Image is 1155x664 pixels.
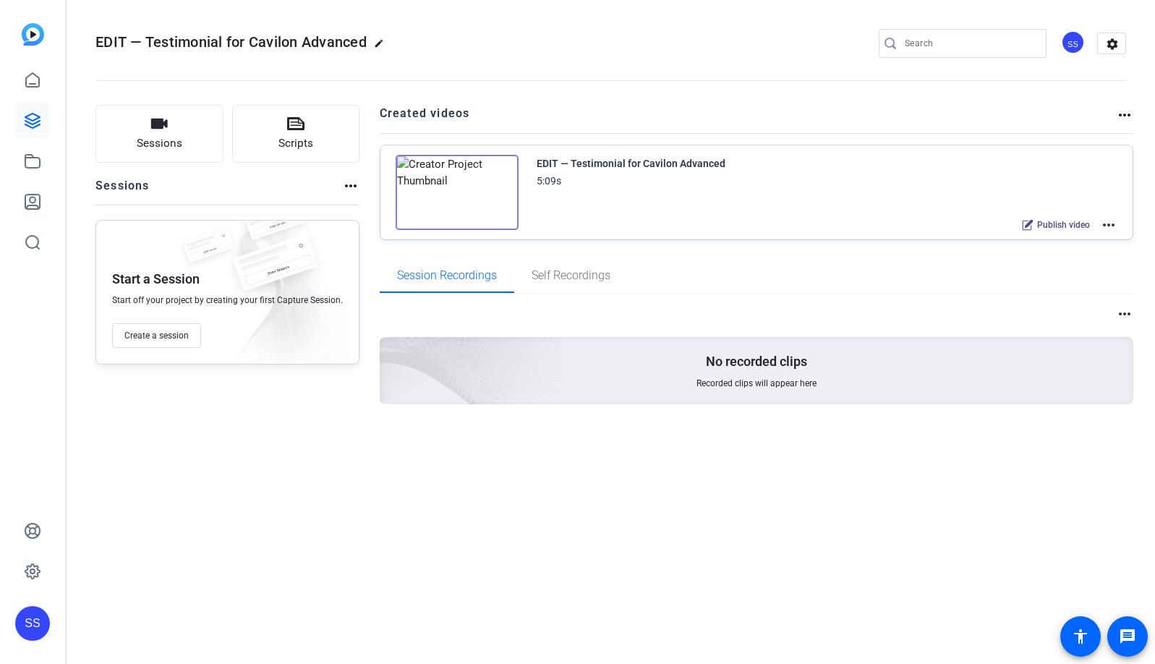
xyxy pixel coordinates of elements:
[176,229,241,272] img: fake-session.png
[1116,106,1133,124] mat-icon: more_horiz
[396,155,519,230] img: Creator Project Thumbnail
[397,270,497,281] span: Session Recordings
[696,378,817,389] span: Recorded clips will appear here
[22,23,44,46] img: blue-gradient.svg
[112,294,343,306] span: Start off your project by creating your first Capture Session.
[112,323,201,348] button: Create a session
[1061,30,1086,56] ngx-avatar: Studio Support
[124,330,189,341] span: Create a session
[1116,305,1133,323] mat-icon: more_horiz
[1119,628,1136,645] mat-icon: message
[1072,628,1089,645] mat-icon: accessibility
[95,105,223,163] button: Sessions
[1061,30,1085,54] div: SS
[380,105,1117,133] h2: Created videos
[15,606,50,641] div: SS
[532,270,610,281] span: Self Recordings
[221,235,329,307] img: fake-session.png
[706,353,807,370] p: No recorded clips
[95,177,150,205] h2: Sessions
[537,172,561,190] div: 5:09s
[218,195,563,508] img: embarkstudio-empty-session.png
[1098,33,1127,55] mat-icon: settings
[1100,216,1117,234] mat-icon: more_horiz
[137,135,182,152] span: Sessions
[235,199,315,252] img: fake-session.png
[278,135,313,152] span: Scripts
[537,155,725,172] div: EDIT — Testimonial for Cavilon Advanced
[232,105,360,163] button: Scripts
[211,216,351,371] img: embarkstudio-empty-session.png
[374,38,391,56] mat-icon: edit
[1037,219,1090,231] span: Publish video
[95,33,367,51] span: EDIT — Testimonial for Cavilon Advanced
[905,35,1035,52] input: Search
[112,271,200,288] p: Start a Session
[342,177,359,195] mat-icon: more_horiz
